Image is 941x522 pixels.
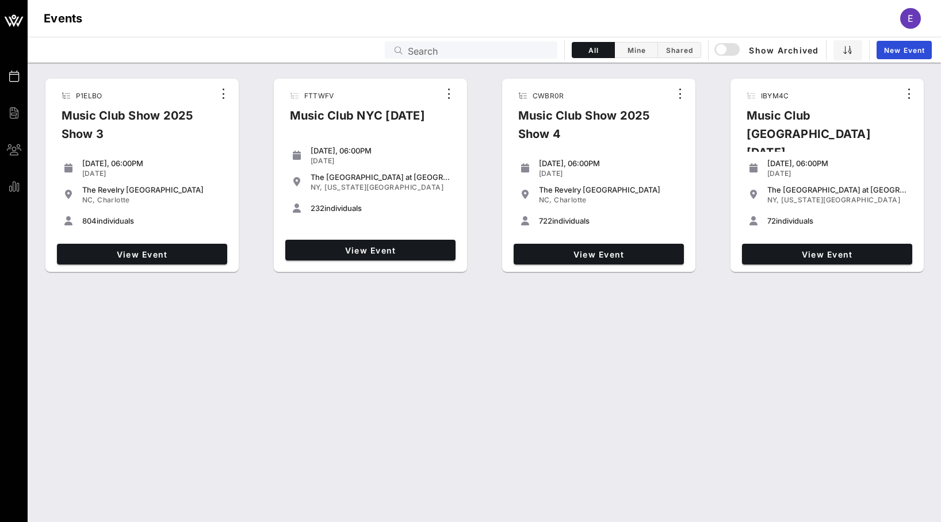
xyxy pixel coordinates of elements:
[716,43,818,57] span: Show Archived
[311,146,451,155] div: [DATE], 06:00PM
[44,9,83,28] h1: Events
[52,106,214,152] div: Music Club Show 2025 Show 3
[539,159,679,168] div: [DATE], 06:00PM
[518,250,679,259] span: View Event
[311,204,451,213] div: individuals
[767,185,908,194] div: The [GEOGRAPHIC_DATA] at [GEOGRAPHIC_DATA]
[514,244,684,264] a: View Event
[509,106,671,152] div: Music Club Show 2025 Show 4
[767,169,908,178] div: [DATE]
[311,172,451,182] div: The [GEOGRAPHIC_DATA] at [GEOGRAPHIC_DATA]
[82,216,223,225] div: individuals
[665,46,694,55] span: Shared
[742,244,912,264] a: View Event
[324,183,443,191] span: [US_STATE][GEOGRAPHIC_DATA]
[781,195,900,204] span: [US_STATE][GEOGRAPHIC_DATA]
[82,195,95,204] span: NC,
[533,91,564,100] span: CWBR0R
[622,46,651,55] span: Mine
[877,41,932,59] a: New Event
[767,159,908,168] div: [DATE], 06:00PM
[57,244,227,264] a: View Event
[82,159,223,168] div: [DATE], 06:00PM
[539,216,679,225] div: individuals
[304,91,334,100] span: FTTWFV
[311,183,323,191] span: NY,
[716,40,819,60] button: Show Archived
[290,245,451,255] span: View Event
[311,156,451,166] div: [DATE]
[761,91,789,100] span: IBYM4C
[76,91,102,100] span: P1ELBO
[658,42,701,58] button: Shared
[767,216,908,225] div: individuals
[767,195,779,204] span: NY,
[900,8,921,29] div: E
[539,185,679,194] div: The Revelry [GEOGRAPHIC_DATA]
[767,216,776,225] span: 72
[539,169,679,178] div: [DATE]
[285,240,456,260] a: View Event
[97,195,130,204] span: Charlotte
[82,216,97,225] span: 804
[62,250,223,259] span: View Event
[539,195,552,204] span: NC,
[311,204,324,213] span: 232
[747,250,908,259] span: View Event
[737,106,900,171] div: Music Club [GEOGRAPHIC_DATA] [DATE]
[82,185,223,194] div: The Revelry [GEOGRAPHIC_DATA]
[554,195,587,204] span: Charlotte
[908,13,913,24] span: E
[579,46,607,55] span: All
[883,46,925,55] span: New Event
[82,169,223,178] div: [DATE]
[539,216,552,225] span: 722
[615,42,658,58] button: Mine
[281,106,434,134] div: Music Club NYC [DATE]
[572,42,615,58] button: All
